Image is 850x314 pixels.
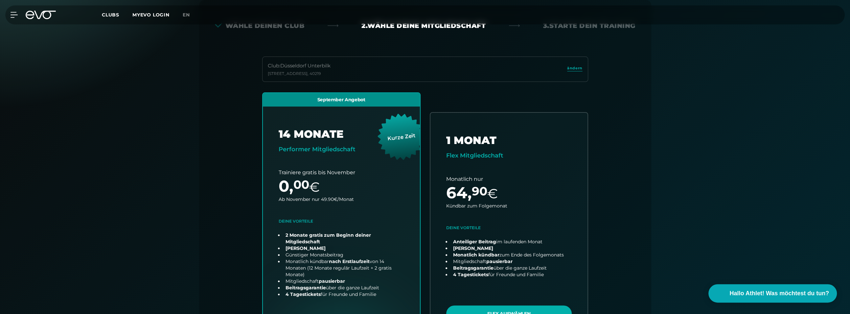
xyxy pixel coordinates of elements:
button: Hallo Athlet! Was möchtest du tun? [708,284,837,302]
span: Hallo Athlet! Was möchtest du tun? [729,289,829,298]
span: en [183,12,190,18]
span: Clubs [102,12,119,18]
a: en [183,11,198,19]
a: Clubs [102,12,132,18]
div: [STREET_ADDRESS] , 40219 [268,71,331,76]
a: MYEVO LOGIN [132,12,170,18]
span: ändern [567,65,582,71]
a: ändern [567,65,582,73]
div: Club : Düsseldorf Unterbilk [268,62,331,70]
